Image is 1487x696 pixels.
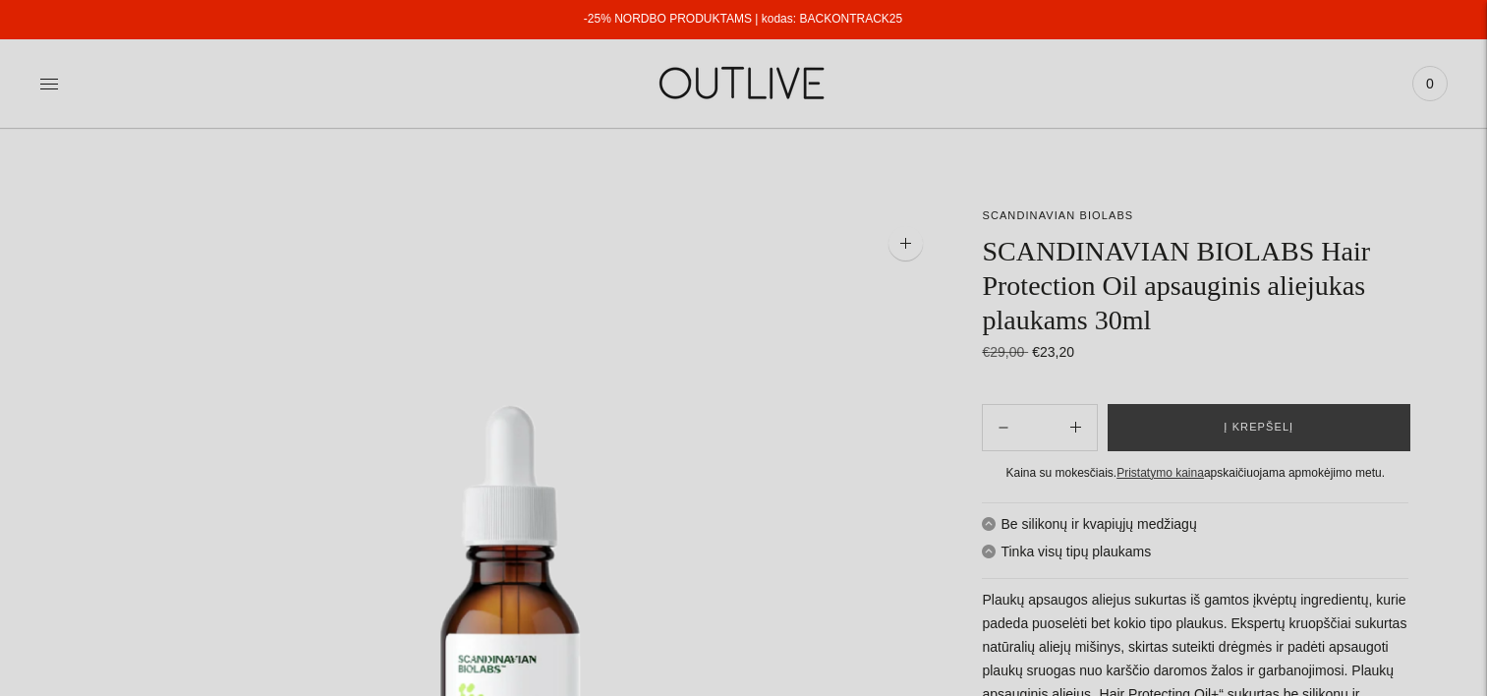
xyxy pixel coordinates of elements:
[1108,404,1410,451] button: Į krepšelį
[1224,418,1293,437] span: Į krepšelį
[621,49,867,117] img: OUTLIVE
[982,463,1408,484] div: Kaina su mokesčiais. apskaičiuojama apmokėjimo metu.
[1032,344,1074,360] span: €23,20
[1116,466,1204,480] a: Pristatymo kaina
[1055,404,1097,451] button: Subtract product quantity
[1416,70,1444,97] span: 0
[983,404,1024,451] button: Add product quantity
[982,344,1028,360] s: €29,00
[982,209,1133,221] a: SCANDINAVIAN BIOLABS
[1025,413,1055,441] input: Product quantity
[982,234,1408,337] h1: SCANDINAVIAN BIOLABS Hair Protection Oil apsauginis aliejukas plaukams 30ml
[1412,62,1448,105] a: 0
[584,12,902,26] a: -25% NORDBO PRODUKTAMS | kodas: BACKONTRACK25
